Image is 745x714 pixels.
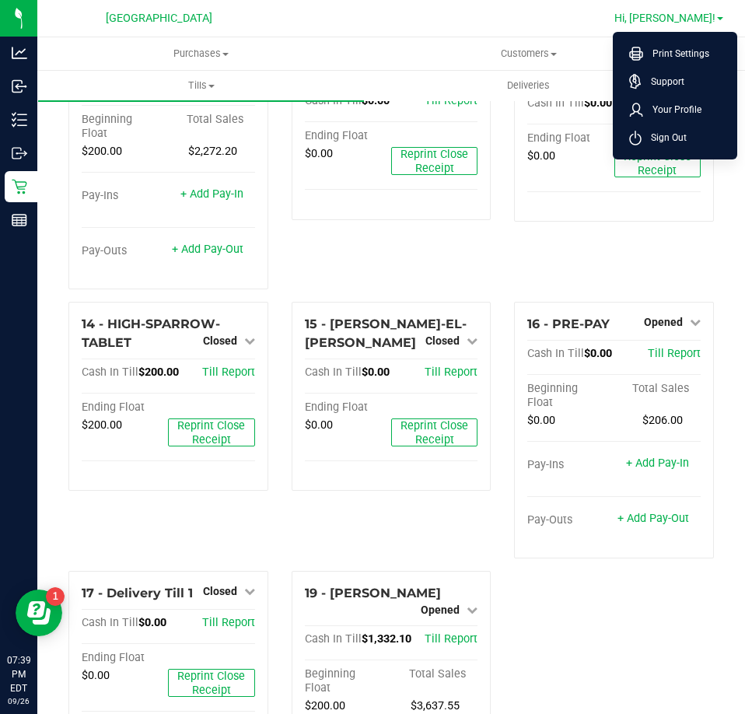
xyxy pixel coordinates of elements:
[82,616,138,629] span: Cash In Till
[305,418,333,432] span: $0.00
[624,150,691,177] span: Reprint Close Receipt
[391,147,477,175] button: Reprint Close Receipt
[168,669,254,697] button: Reprint Close Receipt
[584,347,612,360] span: $0.00
[106,12,212,25] span: [GEOGRAPHIC_DATA]
[527,317,610,331] span: 16 - PRE-PAY
[365,69,692,102] a: Deliveries
[305,401,391,415] div: Ending Float
[642,130,687,145] span: Sign Out
[82,651,168,665] div: Ending Float
[425,632,477,646] a: Till Report
[46,587,65,606] iframe: Resource center unread badge
[584,96,612,110] span: $0.00
[305,699,345,712] span: $200.00
[366,47,691,61] span: Customers
[177,670,245,697] span: Reprint Close Receipt
[202,616,255,629] a: Till Report
[203,334,237,347] span: Closed
[305,632,362,646] span: Cash In Till
[527,458,614,472] div: Pay-Ins
[643,102,701,117] span: Your Profile
[362,366,390,379] span: $0.00
[617,124,733,152] li: Sign Out
[138,366,179,379] span: $200.00
[527,96,584,110] span: Cash In Till
[486,79,571,93] span: Deliveries
[82,586,193,600] span: 17 - Delivery Till 1
[37,37,365,70] a: Purchases
[177,419,245,446] span: Reprint Close Receipt
[629,74,727,89] a: Support
[12,145,27,161] inline-svg: Outbound
[37,69,365,102] a: Tills
[642,74,684,89] span: Support
[138,616,166,629] span: $0.00
[12,45,27,61] inline-svg: Analytics
[425,334,460,347] span: Closed
[82,113,168,141] div: Beginning Float
[7,653,30,695] p: 07:39 PM EDT
[12,179,27,194] inline-svg: Retail
[12,112,27,128] inline-svg: Inventory
[305,129,391,143] div: Ending Float
[527,382,614,410] div: Beginning Float
[527,131,614,145] div: Ending Float
[168,113,254,127] div: Total Sales
[425,366,477,379] a: Till Report
[82,189,168,203] div: Pay-Ins
[391,667,477,681] div: Total Sales
[305,317,467,350] span: 15 - [PERSON_NAME]-EL-[PERSON_NAME]
[527,414,555,427] span: $0.00
[626,457,689,470] a: + Add Pay-In
[400,148,468,175] span: Reprint Close Receipt
[203,585,237,597] span: Closed
[16,590,62,636] iframe: Resource center
[305,667,391,695] div: Beginning Float
[527,149,555,163] span: $0.00
[362,632,411,646] span: $1,332.10
[642,414,683,427] span: $206.00
[82,366,138,379] span: Cash In Till
[172,243,243,256] a: + Add Pay-Out
[168,418,254,446] button: Reprint Close Receipt
[617,512,689,525] a: + Add Pay-Out
[305,366,362,379] span: Cash In Till
[82,669,110,682] span: $0.00
[82,244,168,258] div: Pay-Outs
[82,145,122,158] span: $200.00
[188,145,237,158] span: $2,272.20
[12,79,27,94] inline-svg: Inbound
[38,79,364,93] span: Tills
[527,347,584,360] span: Cash In Till
[648,347,701,360] a: Till Report
[411,699,460,712] span: $3,637.55
[82,317,220,350] span: 14 - HIGH-SPARROW-TABLET
[614,149,701,177] button: Reprint Close Receipt
[400,419,468,446] span: Reprint Close Receipt
[614,382,701,396] div: Total Sales
[82,401,168,415] div: Ending Float
[305,147,333,160] span: $0.00
[421,604,460,616] span: Opened
[202,366,255,379] a: Till Report
[391,418,477,446] button: Reprint Close Receipt
[7,695,30,707] p: 09/26
[12,212,27,228] inline-svg: Reports
[37,47,365,61] span: Purchases
[527,513,614,527] div: Pay-Outs
[643,46,709,61] span: Print Settings
[644,316,683,328] span: Opened
[614,12,715,24] span: Hi, [PERSON_NAME]!
[82,418,122,432] span: $200.00
[365,37,692,70] a: Customers
[305,586,441,600] span: 19 - [PERSON_NAME]
[180,187,243,201] a: + Add Pay-In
